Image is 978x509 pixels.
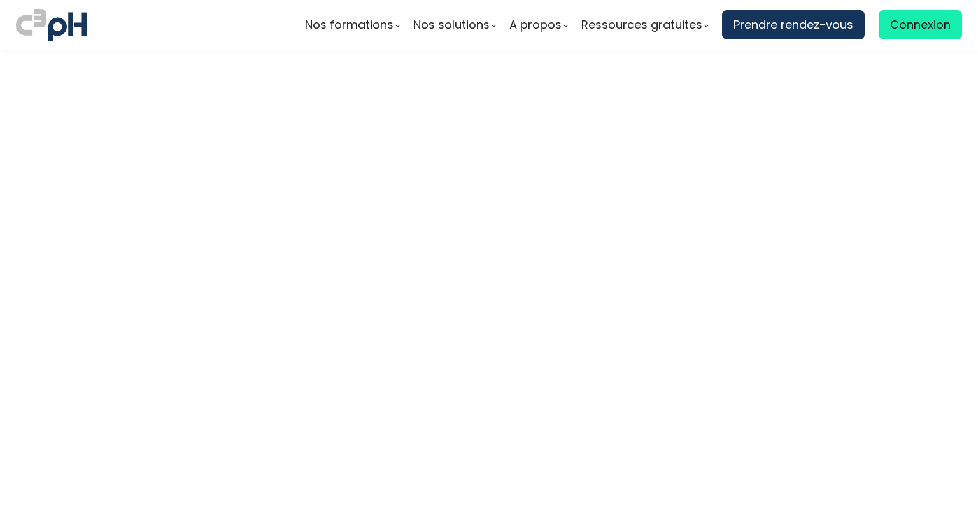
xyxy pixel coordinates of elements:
span: Nos solutions [413,15,490,34]
a: Prendre rendez-vous [722,10,865,39]
a: Connexion [879,10,962,39]
span: A propos [509,15,562,34]
span: Nos formations [305,15,393,34]
span: Connexion [890,15,951,34]
span: Ressources gratuites [581,15,702,34]
img: logo C3PH [16,6,87,43]
span: Prendre rendez-vous [733,15,853,34]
